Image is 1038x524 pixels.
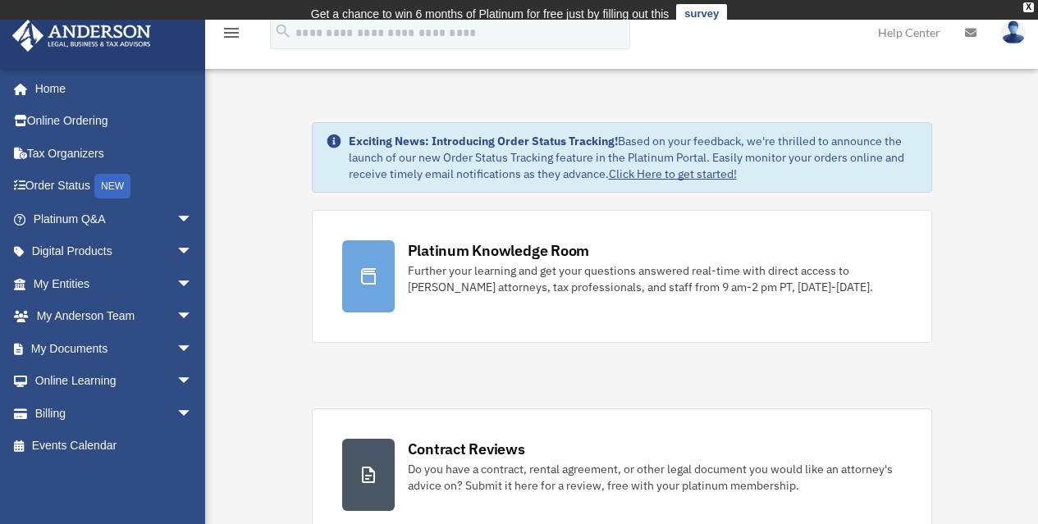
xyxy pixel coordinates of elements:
span: arrow_drop_down [176,267,209,301]
span: arrow_drop_down [176,365,209,399]
a: My Documentsarrow_drop_down [11,332,217,365]
span: arrow_drop_down [176,203,209,236]
div: Do you have a contract, rental agreement, or other legal document you would like an attorney's ad... [408,461,902,494]
a: Events Calendar [11,430,217,462]
img: Anderson Advisors Platinum Portal [7,20,156,52]
a: menu [222,29,241,43]
a: Click Here to get started! [609,166,737,181]
a: Platinum Knowledge Room Further your learning and get your questions answered real-time with dire... [312,210,932,343]
div: Platinum Knowledge Room [408,240,590,261]
span: arrow_drop_down [176,300,209,334]
div: Further your learning and get your questions answered real-time with direct access to [PERSON_NAM... [408,262,902,295]
span: arrow_drop_down [176,332,209,366]
a: My Anderson Teamarrow_drop_down [11,300,217,333]
a: Tax Organizers [11,137,217,170]
a: Online Learningarrow_drop_down [11,365,217,398]
a: Billingarrow_drop_down [11,397,217,430]
div: Based on your feedback, we're thrilled to announce the launch of our new Order Status Tracking fe... [349,133,918,182]
a: Platinum Q&Aarrow_drop_down [11,203,217,235]
i: menu [222,23,241,43]
div: Contract Reviews [408,439,525,459]
div: NEW [94,174,130,198]
a: Online Ordering [11,105,217,138]
div: Get a chance to win 6 months of Platinum for free just by filling out this [311,4,670,24]
a: Home [11,72,209,105]
span: arrow_drop_down [176,235,209,269]
img: User Pic [1001,21,1026,44]
a: My Entitiesarrow_drop_down [11,267,217,300]
a: Order StatusNEW [11,170,217,203]
span: arrow_drop_down [176,397,209,431]
div: close [1023,2,1034,12]
a: survey [676,4,727,24]
a: Digital Productsarrow_drop_down [11,235,217,268]
i: search [274,22,292,40]
strong: Exciting News: Introducing Order Status Tracking! [349,134,618,148]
